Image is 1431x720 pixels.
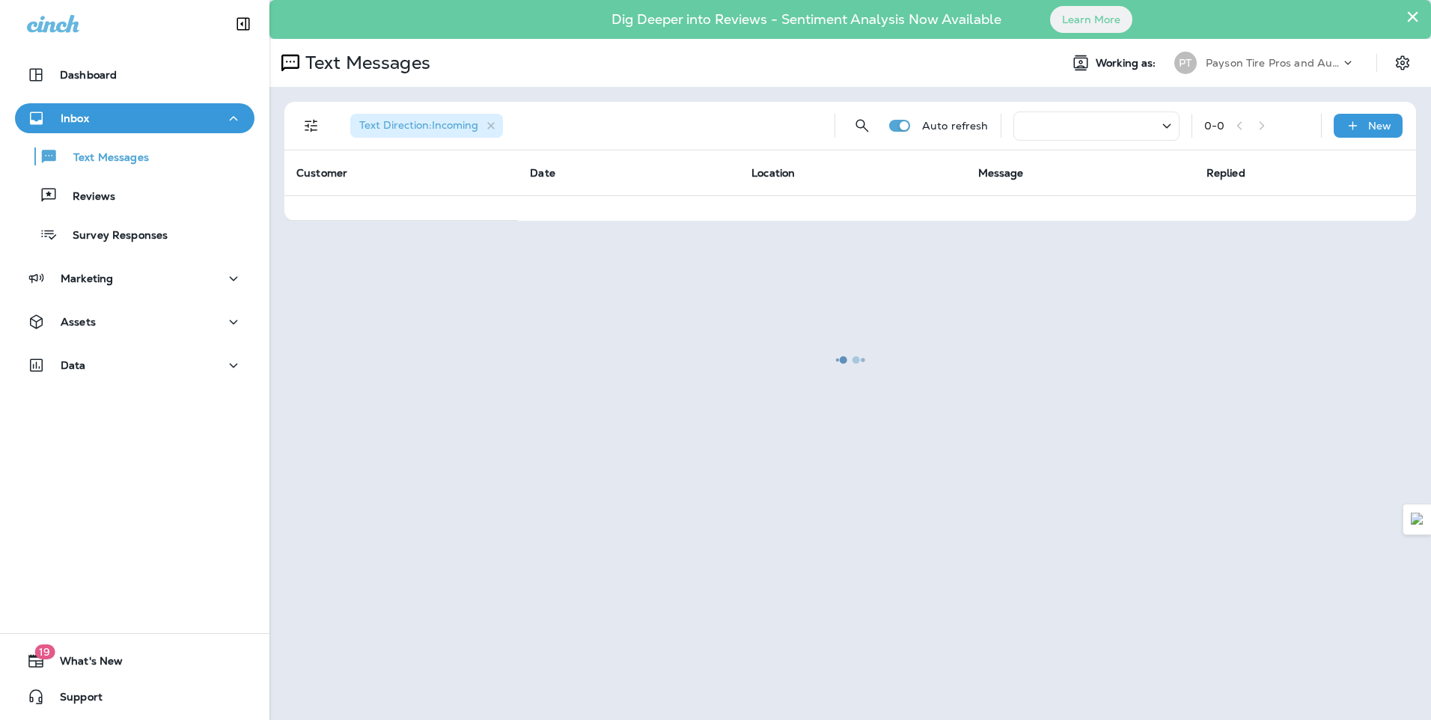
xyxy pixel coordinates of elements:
[15,141,254,172] button: Text Messages
[58,151,149,165] p: Text Messages
[58,190,115,204] p: Reviews
[15,103,254,133] button: Inbox
[222,9,264,39] button: Collapse Sidebar
[1368,120,1391,132] p: New
[15,263,254,293] button: Marketing
[15,60,254,90] button: Dashboard
[61,112,89,124] p: Inbox
[15,219,254,250] button: Survey Responses
[61,316,96,328] p: Assets
[15,307,254,337] button: Assets
[58,229,168,243] p: Survey Responses
[45,655,123,673] span: What's New
[1411,513,1424,526] img: Detect Auto
[60,69,117,81] p: Dashboard
[61,272,113,284] p: Marketing
[15,646,254,676] button: 19What's New
[15,682,254,712] button: Support
[15,180,254,211] button: Reviews
[61,359,86,371] p: Data
[15,350,254,380] button: Data
[45,691,103,709] span: Support
[34,644,55,659] span: 19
